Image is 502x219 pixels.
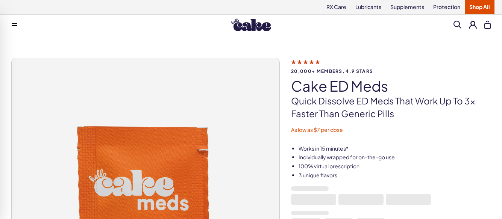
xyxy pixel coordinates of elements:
p: Quick dissolve ED Meds that work up to 3x faster than generic pills [291,95,491,120]
li: Individually wrapped for on-the-go use [299,154,491,161]
li: 100% virtual prescription [299,163,491,170]
p: As low as $7 per dose [291,126,491,134]
li: Works in 15 minutes* [299,145,491,153]
span: 20,000+ members, 4.9 stars [291,69,491,74]
a: 20,000+ members, 4.9 stars [291,59,491,74]
li: 3 unique flavors [299,172,491,179]
h1: Cake ED Meds [291,78,491,94]
img: Hello Cake [231,18,271,31]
